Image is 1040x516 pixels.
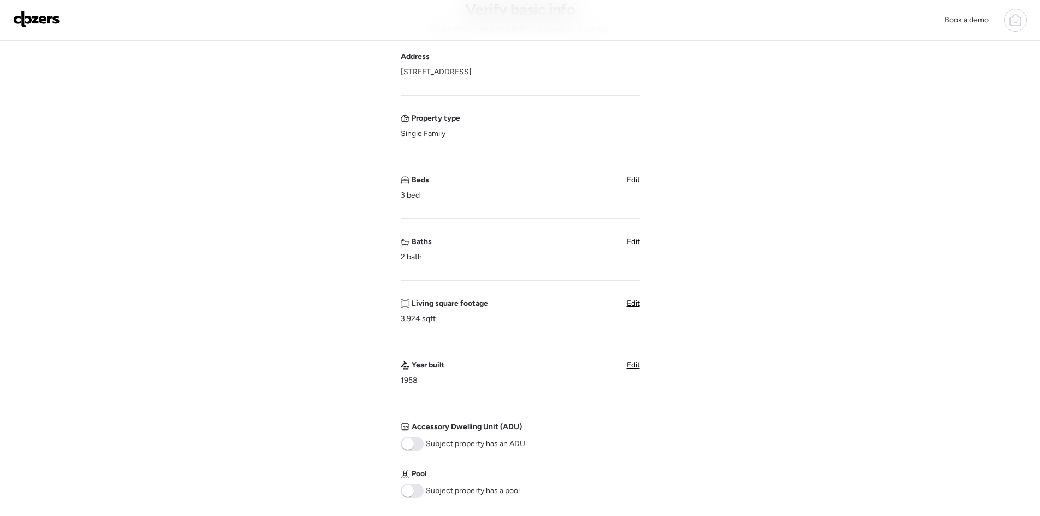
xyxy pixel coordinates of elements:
img: Logo [13,10,60,28]
span: Subject property has a pool [426,485,520,496]
span: Property type [412,113,460,124]
span: Subject property has an ADU [426,438,525,449]
span: Accessory Dwelling Unit (ADU) [412,422,522,432]
span: 1958 [401,375,418,386]
span: Baths [412,236,432,247]
span: [STREET_ADDRESS] [401,67,472,78]
span: Single Family [401,128,445,139]
span: Edit [627,175,640,185]
span: Book a demo [944,15,989,25]
span: Pool [412,468,426,479]
span: Edit [627,360,640,370]
span: 3,924 sqft [401,313,436,324]
span: Edit [627,237,640,246]
span: Living square footage [412,298,488,309]
span: Address [401,51,430,62]
span: 3 bed [401,190,420,201]
span: Edit [627,299,640,308]
span: Beds [412,175,429,186]
span: 2 bath [401,252,422,263]
span: Year built [412,360,444,371]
